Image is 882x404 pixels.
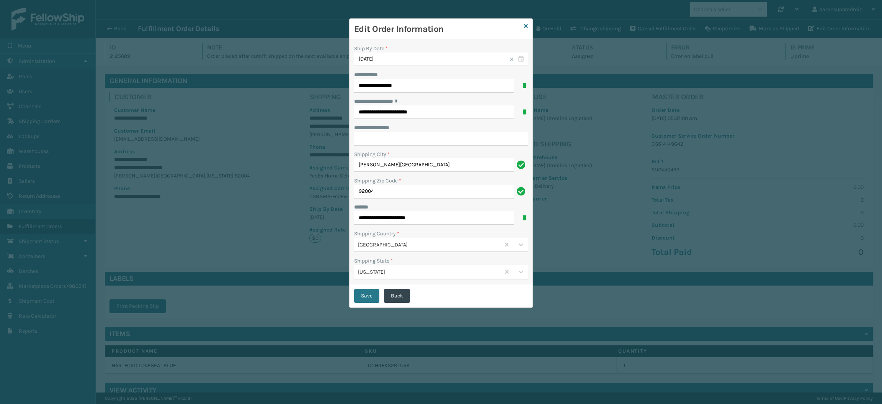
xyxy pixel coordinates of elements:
[358,268,501,276] div: [US_STATE]
[354,150,390,158] label: Shipping City
[358,240,501,248] div: [GEOGRAPHIC_DATA]
[354,289,379,303] button: Save
[354,257,393,265] label: Shipping State
[354,53,528,66] input: MM/DD/YYYY
[354,23,521,35] h3: Edit Order Information
[354,177,401,185] label: Shipping Zip Code
[354,45,388,52] label: Ship By Date
[384,289,410,303] button: Back
[354,230,399,238] label: Shipping Country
